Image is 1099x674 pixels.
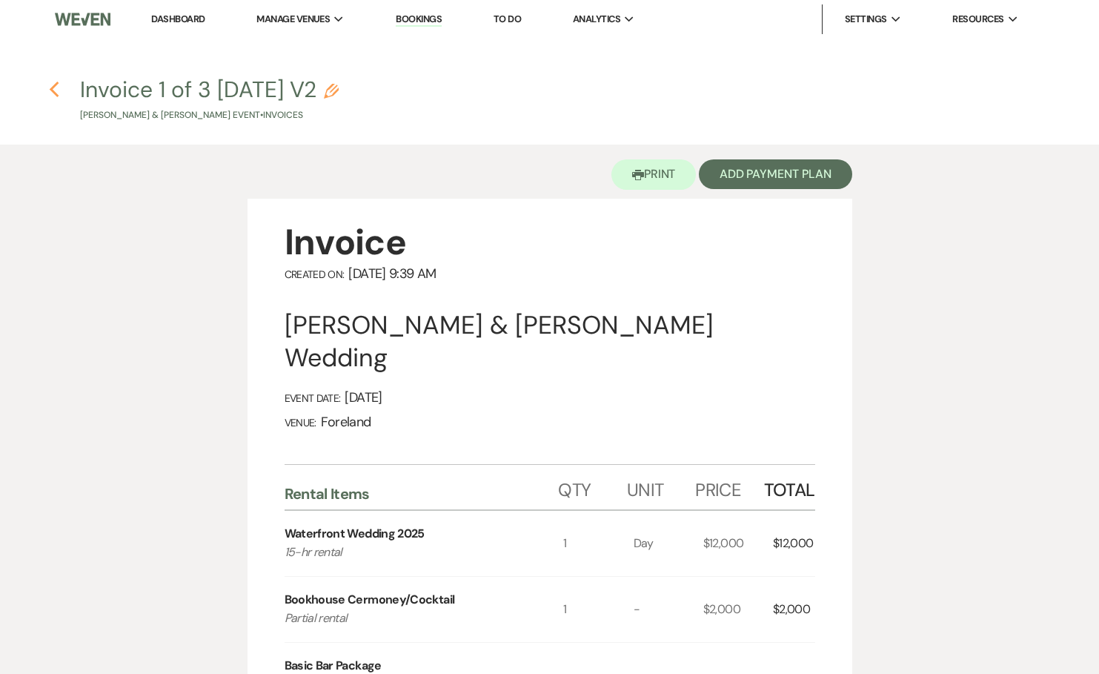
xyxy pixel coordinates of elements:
div: - [634,577,703,642]
div: Day [634,511,703,576]
div: [DATE] 9:39 AM [285,265,815,283]
div: $2,000 [773,577,815,642]
span: Venue: [285,416,316,429]
span: Settings [845,12,887,27]
p: [PERSON_NAME] & [PERSON_NAME] Event • Invoices [80,108,339,122]
a: Dashboard [151,13,205,25]
div: $12,000 [703,511,773,576]
div: Waterfront Wedding 2025 [285,525,425,543]
p: Partial rental [285,609,536,628]
div: Qty [558,465,626,509]
div: Rental Items [285,484,559,503]
div: Bookhouse Cermoney/Cocktail [285,591,455,609]
a: Bookings [396,13,442,27]
span: Created On: [285,268,345,281]
span: Analytics [573,12,620,27]
p: 15-hr rental [285,543,536,562]
div: Total [764,465,815,509]
div: Invoice [285,219,815,265]
div: $12,000 [773,511,815,576]
button: Print [611,159,697,190]
div: 1 [563,511,633,576]
div: $2,000 [703,577,773,642]
span: Manage Venues [256,12,330,27]
img: Weven Logo [55,4,110,35]
button: Invoice 1 of 3 [DATE] V2[PERSON_NAME] & [PERSON_NAME] Event•Invoices [80,79,339,122]
div: Unit [627,465,695,509]
span: Resources [952,12,1003,27]
div: Foreland [285,414,815,431]
div: [PERSON_NAME] & [PERSON_NAME] Wedding [285,309,815,374]
button: Add Payment Plan [699,159,852,189]
div: Price [695,465,763,509]
span: Event Date: [285,391,341,405]
a: To Do [494,13,521,25]
div: [DATE] [285,389,815,406]
div: 1 [563,577,633,642]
